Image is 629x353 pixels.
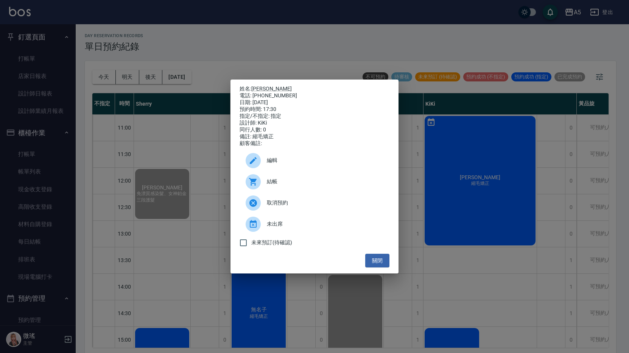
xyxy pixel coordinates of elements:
div: 未出席 [240,214,389,235]
div: 顧客備註: [240,140,389,147]
span: 未來預訂(待確認) [251,239,292,247]
span: 未出席 [267,220,383,228]
a: [PERSON_NAME] [251,86,292,92]
span: 結帳 [267,178,383,186]
div: 取消預約 [240,192,389,214]
div: 預約時間: 17:30 [240,106,389,113]
div: 備註: 縮毛矯正 [240,133,389,140]
a: 結帳 [240,171,389,192]
div: 同行人數: 0 [240,127,389,133]
div: 編輯 [240,150,389,171]
button: 關閉 [365,254,389,268]
div: 指定/不指定: 指定 [240,113,389,120]
p: 姓名: [240,86,389,92]
span: 編輯 [267,156,383,164]
div: 電話: [PHONE_NUMBER] [240,92,389,99]
div: 設計師: KiKi [240,120,389,127]
div: 日期: [DATE] [240,99,389,106]
span: 取消預約 [267,199,383,207]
